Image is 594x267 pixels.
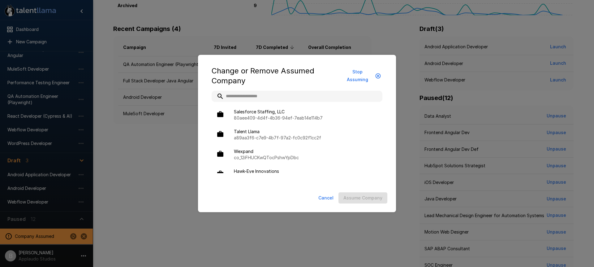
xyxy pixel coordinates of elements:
span: Salesforce Staffing, LLC [234,109,377,115]
p: co_12iFHUCKwQTocPshwYpDbc [234,155,377,161]
p: a89aa3f6-c7e9-4b7f-97a2-fc0c92f1cc2f [234,135,377,141]
div: Salesforce Staffing, LLC80aee409-4d4f-4b36-94ef-7eab14e114b7 [212,106,382,124]
span: Wexpand [234,148,377,155]
div: Wexpandco_12iFHUCKwQTocPshwYpDbc [212,145,382,164]
h5: Change or Remove Assumed Company [212,66,340,86]
span: Talent Llama [234,129,377,135]
button: Stop Assuming [340,66,382,85]
button: Cancel [316,192,336,204]
div: Hawk-Eye Innovationsco_12Rba316sGd3a3KLvEMdH4 [212,165,382,184]
div: Talent Llamaa89aa3f6-c7e9-4b7f-97a2-fc0c92f1cc2f [212,125,382,144]
span: Hawk-Eye Innovations [234,168,377,174]
p: 80aee409-4d4f-4b36-94ef-7eab14e114b7 [234,115,377,121]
